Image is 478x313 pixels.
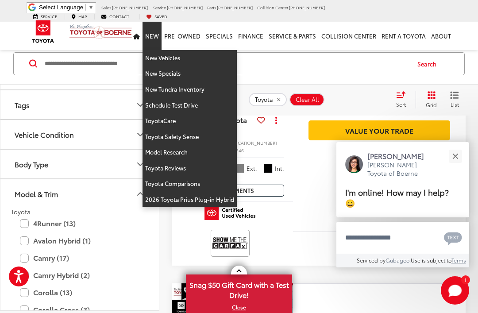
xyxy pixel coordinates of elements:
div: Vehicle Condition [15,130,74,139]
a: Service & Parts: Opens in a new tab [266,22,319,50]
a: Collision Center [319,22,379,50]
button: Vehicle ConditionVehicle Condition [0,120,160,149]
span: Select Language [39,4,83,11]
p: [PERSON_NAME] Toyota of Boerne [367,161,433,178]
span: dropdown dots [275,116,277,124]
a: Schedule Test Drive [143,97,237,113]
a: Toyota Comparisons [143,176,237,192]
span: [PHONE_NUMBER] [167,4,203,10]
a: New Tundra Inventory [143,81,237,97]
a: Toyota Reviews [143,160,237,176]
span: 2546 [233,147,244,154]
span: Black [264,164,273,173]
div: Body Type [135,159,146,170]
textarea: Type your message [336,222,469,254]
a: Finance [235,22,266,50]
img: View CARFAX report [212,232,248,255]
span: Ext. [247,164,257,173]
a: Select Language​ [39,4,94,11]
span: Comments [220,186,254,195]
a: 2026 Toyota Prius Plug-in Hybrid [143,192,237,207]
input: Search by Make, Model, or Keyword [44,53,409,74]
span: Snag $50 Gift Card with a Test Drive! [187,275,291,302]
span: 1 [464,278,466,282]
span: Map [78,13,87,19]
button: Body TypeBody Type [0,150,160,178]
img: Vic Vaughan Toyota of Boerne [69,24,132,39]
a: New [143,22,162,50]
button: Select sort value [392,91,416,108]
a: ToyotaCare [143,113,237,129]
span: Serviced by [357,256,385,264]
span: Clear All [296,96,319,103]
span: Parts [207,4,216,10]
span: Toyota [255,96,273,103]
label: Camry Hybrid (2) [20,267,139,283]
button: List View [443,91,466,108]
button: TagsTags [0,90,160,119]
a: About [428,22,454,50]
p: [PERSON_NAME] [367,151,433,161]
span: Contact [109,13,129,19]
button: Toggle Chat Window [441,276,469,305]
div: Body Type [15,160,48,168]
span: Grey [235,164,244,173]
span: Sales [101,4,111,10]
a: New Specials [143,66,237,81]
img: Toyota Certified Used Vehicles [204,206,255,220]
div: Tags [15,100,30,109]
svg: Text [444,231,462,245]
svg: Start Chat [441,276,469,305]
div: Close[PERSON_NAME][PERSON_NAME] Toyota of BoerneI'm online! How may I help? 😀Type your messageCha... [336,142,469,267]
button: remove Toyota [249,93,287,106]
label: 4Runner (13) [20,216,139,231]
a: Gubagoo. [385,256,411,264]
a: Home [131,22,143,50]
span: Sort [396,100,406,108]
span: Special [181,283,195,300]
img: Toyota [27,17,60,46]
div: Tags [135,100,146,110]
span: Service [153,4,166,10]
span: Service [41,13,57,19]
a: Value Your Trade [308,120,450,140]
a: New Vehicles [143,50,237,66]
span: [PHONE_NUMBER] [217,4,253,10]
span: Toyota [11,207,31,216]
label: Camry (17) [20,250,139,266]
a: Map [65,14,93,19]
label: Corolla (13) [20,285,139,300]
a: My Saved Vehicles [139,14,174,19]
span: I'm online! How may I help? 😀 [345,186,449,209]
span: [PHONE_NUMBER] [289,4,325,10]
span: ▼ [88,4,94,11]
div: Model & Trim [15,189,58,198]
button: Actions [269,112,284,128]
button: Clear All [289,93,324,106]
span: Grid [426,101,437,108]
button: Grid View [416,91,443,108]
a: Pre-Owned [162,22,203,50]
span: Saved [154,13,167,19]
button: Chat with SMS [441,228,465,247]
span: Int. [275,164,284,173]
a: Model Research [143,144,237,160]
button: Search [409,53,449,75]
label: Avalon Hybrid (1) [20,233,139,248]
div: Vehicle Condition [135,129,146,140]
button: Close [446,147,465,166]
a: Contact [94,14,136,19]
span: ​ [85,4,86,11]
span: [PHONE_NUMBER] [112,4,148,10]
a: Service [27,14,64,19]
a: Terms [451,256,466,264]
button: Model & TrimModel & Trim [0,179,160,208]
a: Toyota Safety Sense [143,129,237,145]
div: Model & Trim [135,189,146,199]
a: Specials [203,22,235,50]
span: Use is subject to [411,256,451,264]
a: Rent a Toyota [379,22,428,50]
span: Collision Center [257,4,288,10]
span: List [450,100,459,108]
